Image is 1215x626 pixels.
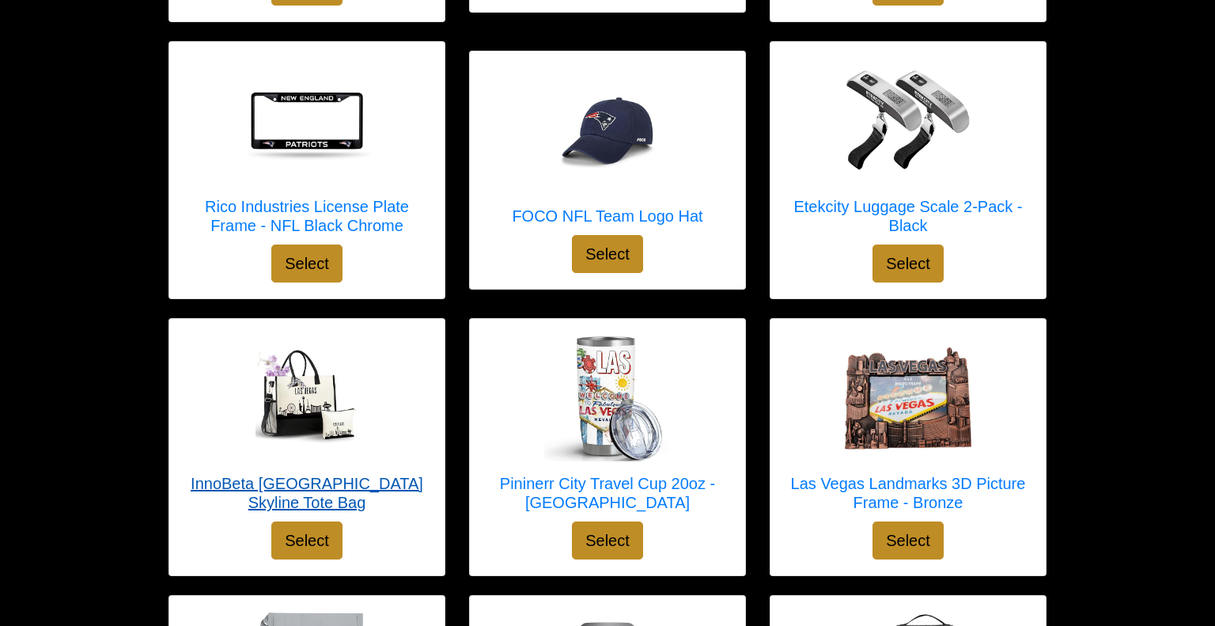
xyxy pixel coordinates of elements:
button: Select [572,235,643,273]
img: Rico Industries License Plate Frame - NFL Black Chrome [244,58,370,184]
h5: Las Vegas Landmarks 3D Picture Frame - Bronze [786,474,1030,512]
a: Rico Industries License Plate Frame - NFL Black Chrome Rico Industries License Plate Frame - NFL ... [185,58,429,245]
h5: InnoBeta [GEOGRAPHIC_DATA] Skyline Tote Bag [185,474,429,512]
button: Select [271,245,343,283]
a: Etekcity Luggage Scale 2-Pack - Black Etekcity Luggage Scale 2-Pack - Black [786,58,1030,245]
a: InnoBeta Las Vegas Skyline Tote Bag InnoBeta [GEOGRAPHIC_DATA] Skyline Tote Bag [185,335,429,522]
button: Select [872,522,944,560]
img: InnoBeta Las Vegas Skyline Tote Bag [244,335,370,461]
img: Etekcity Luggage Scale 2-Pack - Black [845,58,971,184]
a: FOCO NFL Team Logo Hat FOCO NFL Team Logo Hat [512,67,702,235]
a: Pininerr City Travel Cup 20oz - Las Vegas Pininerr City Travel Cup 20oz - [GEOGRAPHIC_DATA] [486,335,729,522]
a: Las Vegas Landmarks 3D Picture Frame - Bronze Las Vegas Landmarks 3D Picture Frame - Bronze [786,335,1030,522]
button: Select [271,522,343,560]
h5: Etekcity Luggage Scale 2-Pack - Black [786,197,1030,235]
img: FOCO NFL Team Logo Hat [544,67,671,194]
h5: Rico Industries License Plate Frame - NFL Black Chrome [185,197,429,235]
h5: FOCO NFL Team Logo Hat [512,207,702,226]
h5: Pininerr City Travel Cup 20oz - [GEOGRAPHIC_DATA] [486,474,729,512]
img: Las Vegas Landmarks 3D Picture Frame - Bronze [845,347,971,450]
img: Pininerr City Travel Cup 20oz - Las Vegas [544,335,671,461]
button: Select [872,245,944,283]
button: Select [572,522,643,560]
